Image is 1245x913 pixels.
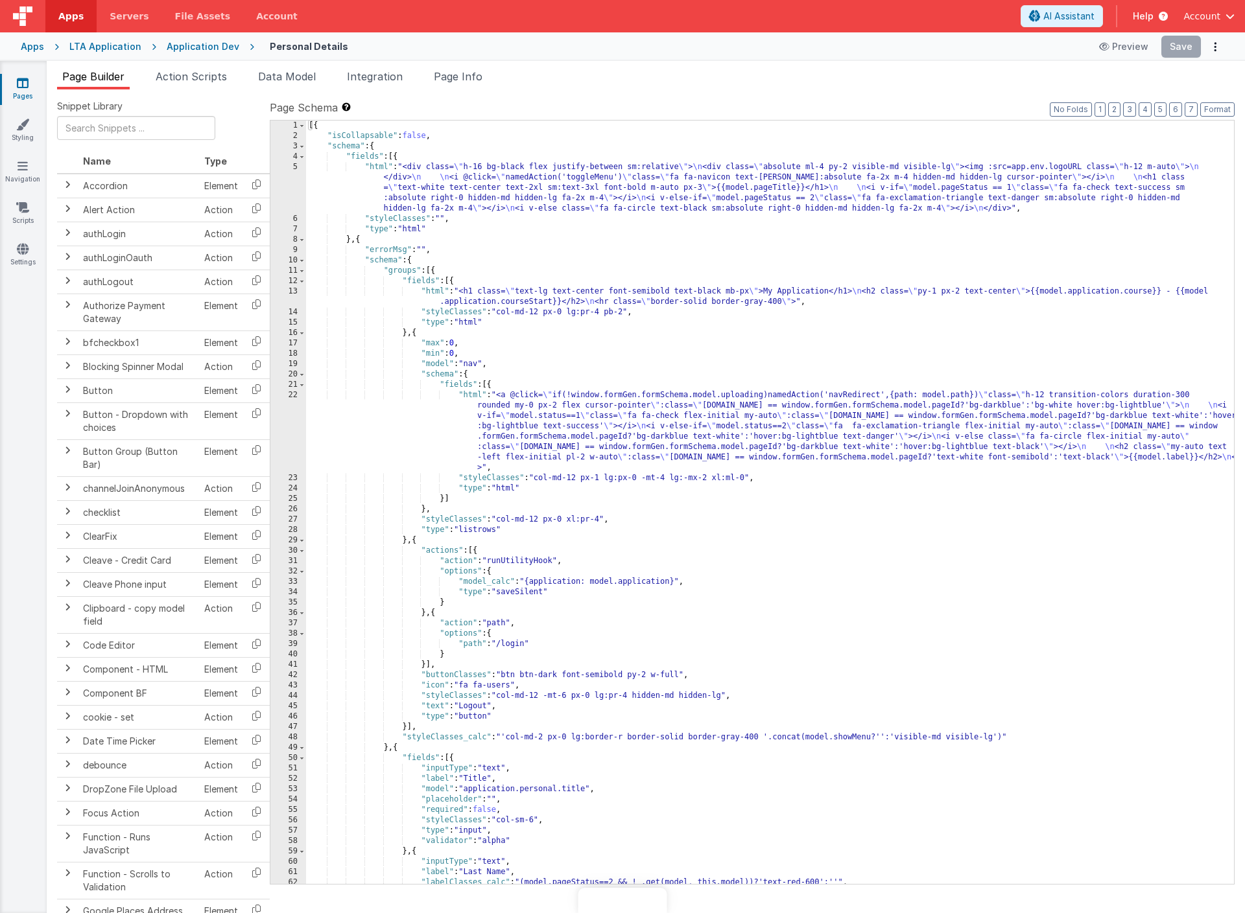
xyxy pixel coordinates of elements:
h4: Personal Details [270,41,348,51]
td: Action [199,753,243,777]
div: 1 [270,121,306,131]
td: Action [199,476,243,500]
div: 19 [270,359,306,369]
div: 18 [270,349,306,359]
div: 17 [270,338,306,349]
div: 26 [270,504,306,514]
div: 61 [270,867,306,877]
div: 13 [270,286,306,307]
td: Element [199,777,243,801]
td: Component - HTML [78,657,199,681]
button: Save [1161,36,1201,58]
span: File Assets [175,10,231,23]
td: Action [199,862,243,899]
td: Authorize Payment Gateway [78,294,199,330]
span: Help [1133,10,1154,23]
div: 32 [270,566,306,577]
div: 25 [270,494,306,504]
td: Date Time Picker [78,729,199,753]
div: Application Dev [167,40,239,53]
td: Element [199,681,243,705]
td: Action [199,222,243,246]
span: AI Assistant [1043,10,1095,23]
button: 1 [1095,102,1106,117]
td: channelJoinAnonymous [78,476,199,500]
td: Focus Action [78,801,199,825]
td: Element [199,294,243,330]
div: 49 [270,743,306,753]
td: Blocking Spinner Modal [78,354,199,378]
div: 9 [270,245,306,255]
div: 15 [270,318,306,328]
button: 6 [1169,102,1182,117]
div: 37 [270,618,306,629]
span: Apps [58,10,84,23]
div: 51 [270,763,306,774]
div: 52 [270,774,306,784]
td: debounce [78,753,199,777]
td: Element [199,548,243,572]
td: Element [199,174,243,198]
td: Action [199,354,243,378]
div: 57 [270,826,306,836]
div: 20 [270,369,306,380]
td: Element [199,439,243,476]
td: Code Editor [78,633,199,657]
td: Action [199,705,243,729]
div: 38 [270,629,306,639]
button: Format [1200,102,1235,117]
div: 39 [270,639,306,649]
td: authLogout [78,270,199,294]
td: Element [199,657,243,681]
div: 36 [270,608,306,618]
span: Type [204,156,227,167]
div: 33 [270,577,306,587]
div: 16 [270,328,306,338]
button: 7 [1185,102,1198,117]
div: 41 [270,660,306,670]
div: 14 [270,307,306,318]
div: 54 [270,794,306,805]
div: 8 [270,235,306,245]
div: 28 [270,525,306,535]
div: 27 [270,514,306,525]
td: Function - Runs JavaScript [78,825,199,862]
td: Element [199,402,243,439]
div: 56 [270,815,306,826]
div: 58 [270,836,306,846]
div: 59 [270,846,306,857]
div: 34 [270,587,306,597]
td: Clipboard - copy model field [78,596,199,633]
td: Function - Scrolls to Validation [78,862,199,899]
td: DropZone File Upload [78,777,199,801]
div: 11 [270,266,306,276]
span: Data Model [258,70,316,83]
button: Account [1183,10,1235,23]
td: Button - Dropdown with choices [78,402,199,439]
div: Apps [21,40,44,53]
button: 2 [1108,102,1120,117]
td: Action [199,825,243,862]
span: Name [83,156,111,167]
div: 31 [270,556,306,566]
div: 5 [270,162,306,214]
div: 43 [270,680,306,691]
td: Alert Action [78,198,199,222]
td: Element [199,330,243,354]
div: 48 [270,732,306,743]
div: 24 [270,483,306,494]
div: 22 [270,390,306,473]
button: 3 [1123,102,1136,117]
span: Account [1183,10,1220,23]
span: Page Schema [270,100,338,115]
td: authLoginOauth [78,246,199,270]
td: Cleave Phone input [78,572,199,596]
td: Element [199,572,243,596]
div: 46 [270,711,306,722]
div: 21 [270,380,306,390]
td: Action [199,596,243,633]
td: Action [199,270,243,294]
td: checklist [78,500,199,524]
td: Element [199,500,243,524]
button: Preview [1091,36,1156,57]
